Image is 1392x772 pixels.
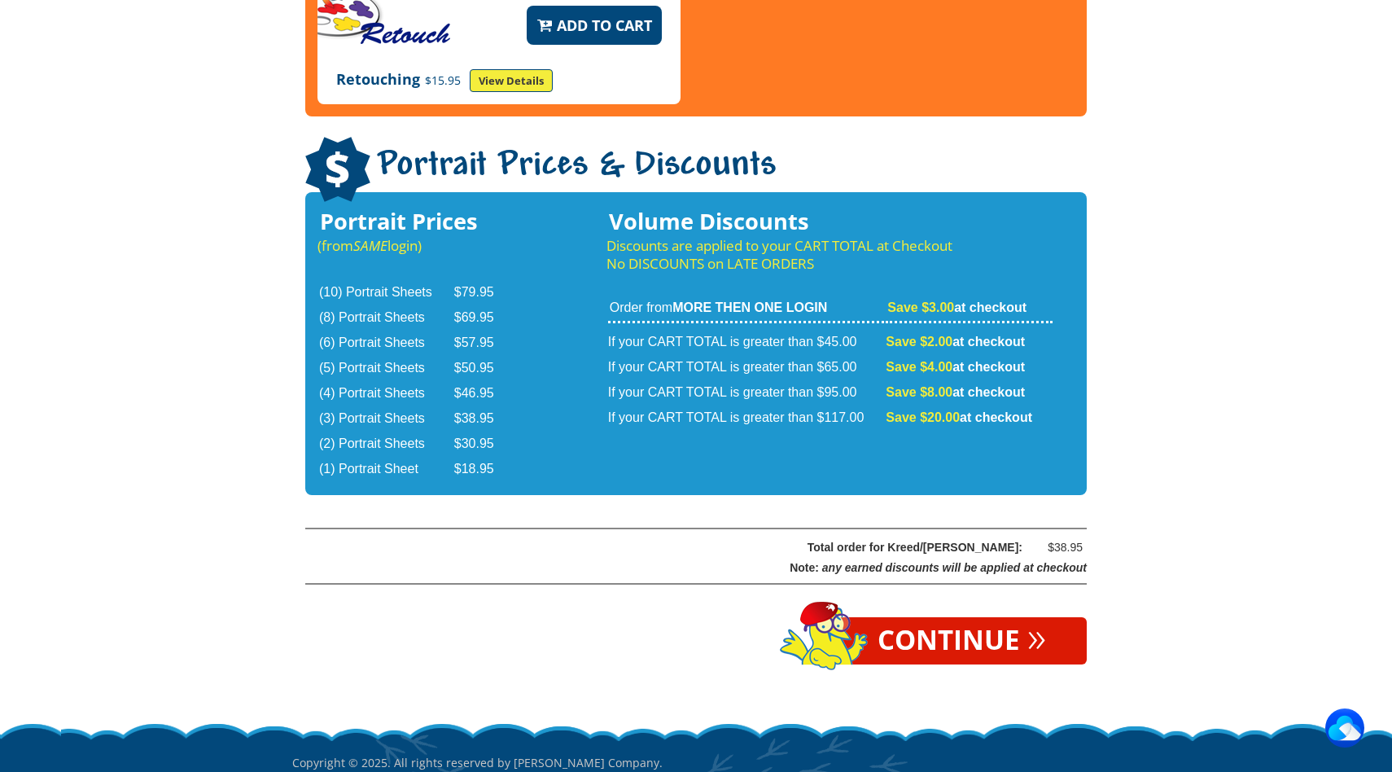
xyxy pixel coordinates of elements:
[454,407,514,431] td: $38.95
[837,617,1087,665] a: Continue»
[319,357,453,380] td: (5) Portrait Sheets
[317,213,516,230] h3: Portrait Prices
[608,299,885,323] td: Order from
[454,432,514,456] td: $30.95
[336,69,662,92] p: Retouching
[1034,537,1083,558] div: $38.95
[886,335,1025,349] strong: at checkout
[886,385,952,399] span: Save $8.00
[319,432,453,456] td: (2) Portrait Sheets
[420,72,466,88] span: $15.95
[319,458,453,481] td: (1) Portrait Sheet
[454,331,514,355] td: $57.95
[608,356,885,379] td: If your CART TOTAL is greater than $65.00
[886,335,952,349] span: Save $2.00
[790,561,819,574] span: Note:
[454,357,514,380] td: $50.95
[606,237,1054,273] p: Discounts are applied to your CART TOTAL at Checkout No DISCOUNTS on LATE ORDERS
[347,537,1022,558] div: Total order for Kreed/[PERSON_NAME]:
[886,360,1025,374] strong: at checkout
[319,331,453,355] td: (6) Portrait Sheets
[606,213,1054,230] h3: Volume Discounts
[454,458,514,481] td: $18.95
[527,6,662,45] button: Add to Cart
[608,406,885,430] td: If your CART TOTAL is greater than $117.00
[822,561,1087,574] span: any earned discounts will be applied at checkout
[886,410,1032,424] strong: at checkout
[886,385,1025,399] strong: at checkout
[608,325,885,354] td: If your CART TOTAL is greater than $45.00
[886,360,952,374] span: Save $4.00
[454,306,514,330] td: $69.95
[1027,627,1046,645] span: »
[470,69,553,92] a: View Details
[353,236,387,255] em: SAME
[887,300,954,314] span: Save $3.00
[887,300,1026,314] strong: at checkout
[319,306,453,330] td: (8) Portrait Sheets
[319,407,453,431] td: (3) Portrait Sheets
[319,382,453,406] td: (4) Portrait Sheets
[454,382,514,406] td: $46.95
[886,410,960,424] span: Save $20.00
[305,137,1087,204] h1: Portrait Prices & Discounts
[608,381,885,405] td: If your CART TOTAL is greater than $95.00
[672,300,827,314] strong: MORE THEN ONE LOGIN
[454,281,514,305] td: $79.95
[319,281,453,305] td: (10) Portrait Sheets
[317,237,516,255] p: (from login)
